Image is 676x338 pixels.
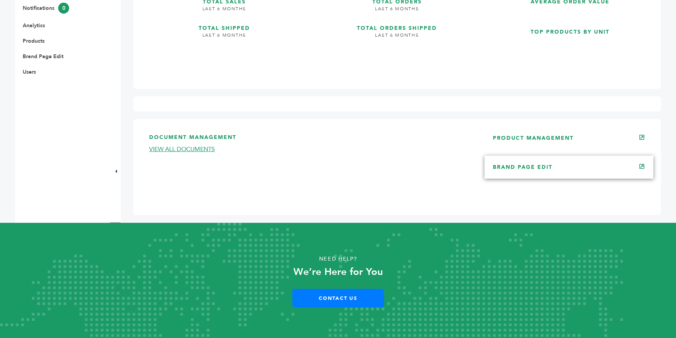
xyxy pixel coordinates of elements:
[293,265,383,279] strong: We’re Here for You
[23,5,69,12] a: Notifications0
[292,289,384,307] a: Contact Us
[493,164,553,171] a: BRAND PAGE EDIT
[486,21,653,75] a: TOP PRODUCTS BY UNIT
[149,134,470,145] h3: DOCUMENT MANAGEMENT
[141,17,308,32] h3: TOTAL SHIPPED
[23,22,45,29] a: Analytics
[493,134,574,142] a: PRODUCT MANAGEMENT
[23,37,45,45] a: Products
[141,32,308,44] h4: LAST 6 MONTHS
[486,21,653,36] h3: TOP PRODUCTS BY UNIT
[34,253,642,265] p: Need Help?
[23,68,36,76] a: Users
[149,145,215,153] a: VIEW ALL DOCUMENTS
[314,17,481,32] h3: TOTAL ORDERS SHIPPED
[58,3,69,14] span: 0
[314,6,481,18] h4: LAST 6 MONTHS
[141,6,308,18] h4: LAST 6 MONTHS
[314,32,481,44] h4: LAST 6 MONTHS
[23,53,63,60] a: Brand Page Edit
